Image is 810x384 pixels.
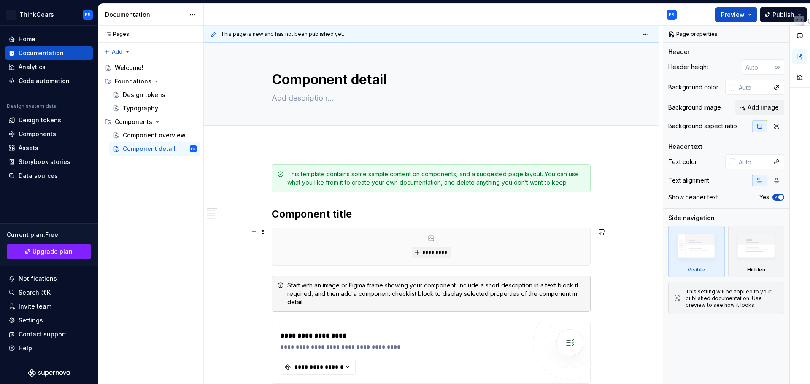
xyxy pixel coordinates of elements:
[688,266,705,273] div: Visible
[32,247,73,256] span: Upgrade plan
[748,103,779,112] span: Add image
[112,48,122,55] span: Add
[5,341,93,355] button: Help
[19,116,61,124] div: Design tokens
[669,11,675,18] div: PS
[105,11,185,19] div: Documentation
[109,129,200,142] a: Component overview
[668,158,697,166] div: Text color
[7,231,91,239] div: Current plan : Free
[19,172,58,180] div: Data sources
[5,113,93,127] a: Design tokens
[668,48,690,56] div: Header
[5,272,93,285] button: Notifications
[19,288,51,297] div: Search ⌘K
[101,61,200,75] a: Welcome!
[686,288,779,309] div: This setting will be applied to your published documentation. Use preview to see how it looks.
[19,77,70,85] div: Code automation
[5,46,93,60] a: Documentation
[668,142,702,151] div: Header text
[19,130,56,138] div: Components
[19,11,54,19] div: ThinkGears
[123,91,165,99] div: Design tokens
[123,131,186,140] div: Component overview
[19,49,64,57] div: Documentation
[101,61,200,156] div: Page tree
[28,369,70,377] svg: Supernova Logo
[109,88,200,102] a: Design tokens
[668,193,718,201] div: Show header text
[19,274,57,283] div: Notifications
[19,144,38,152] div: Assets
[191,145,195,153] div: PS
[715,7,757,22] button: Preview
[735,100,784,115] button: Add image
[19,330,66,338] div: Contact support
[5,32,93,46] a: Home
[5,60,93,74] a: Analytics
[747,266,765,273] div: Hidden
[287,170,585,187] div: This template contains some sample content on components, and a suggested page layout. You can us...
[115,118,152,126] div: Components
[287,281,585,306] div: Start with an image or Figma frame showing your component. Include a short description in a text ...
[115,64,143,72] div: Welcome!
[5,74,93,88] a: Code automation
[5,314,93,327] a: Settings
[668,214,715,222] div: Side navigation
[668,103,721,112] div: Background image
[721,11,745,19] span: Preview
[5,141,93,155] a: Assets
[109,102,200,115] a: Typography
[123,145,175,153] div: Component detail
[109,142,200,156] a: Component detailPS
[115,77,151,86] div: Foundations
[7,244,91,259] a: Upgrade plan
[272,207,591,221] h2: Component title
[19,63,46,71] div: Analytics
[6,10,16,20] div: T
[19,158,70,166] div: Storybook stories
[123,104,158,113] div: Typography
[5,127,93,141] a: Components
[759,194,769,201] label: Yes
[5,328,93,341] button: Contact support
[775,64,781,70] p: px
[668,83,718,91] div: Background color
[19,316,43,325] div: Settings
[101,75,200,88] div: Foundations
[5,286,93,299] button: Search ⌘K
[221,31,344,38] span: This page is new and has not been published yet.
[742,59,775,75] input: Auto
[760,7,807,22] button: Publish
[735,80,769,95] input: Auto
[101,31,129,38] div: Pages
[270,70,589,90] textarea: Component detail
[7,103,57,110] div: Design system data
[668,122,737,130] div: Background aspect ratio
[19,344,32,352] div: Help
[101,115,200,129] div: Components
[85,11,91,18] div: PS
[728,226,785,277] div: Hidden
[19,35,35,43] div: Home
[101,46,133,58] button: Add
[5,169,93,183] a: Data sources
[5,155,93,169] a: Storybook stories
[2,5,96,24] button: TThinkGearsPS
[5,300,93,313] a: Invite team
[668,63,708,71] div: Header height
[19,302,51,311] div: Invite team
[668,226,725,277] div: Visible
[668,176,709,185] div: Text alignment
[772,11,794,19] span: Publish
[735,154,769,169] input: Auto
